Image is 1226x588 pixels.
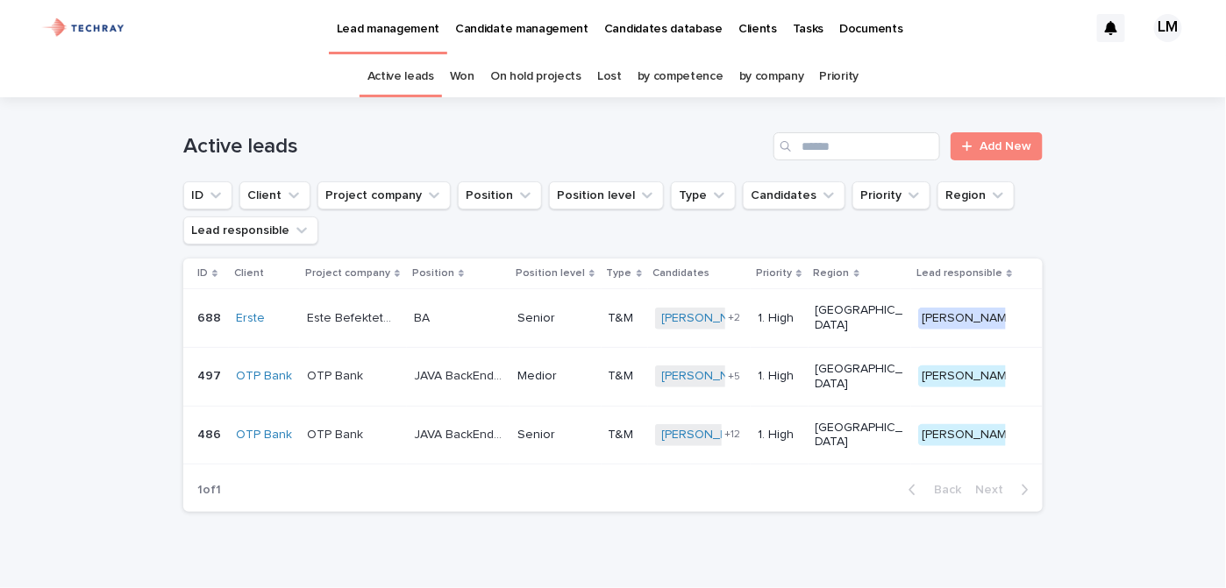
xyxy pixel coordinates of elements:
[414,308,433,326] p: BA
[234,264,264,283] p: Client
[236,311,265,326] a: Erste
[980,140,1031,152] span: Add New
[916,264,1002,283] p: Lead responsible
[183,347,1043,406] tr: 497497 OTP Bank OTP BankOTP Bank JAVA BackEnd fejlesztő mediorJAVA BackEnd fejlesztő medior Medio...
[638,56,723,97] a: by competence
[739,56,804,97] a: by company
[937,181,1015,209] button: Region
[183,469,235,512] p: 1 of 1
[307,424,367,443] p: OTP Bank
[317,181,451,209] button: Project company
[458,181,542,209] button: Position
[653,264,710,283] p: Candidates
[951,132,1043,160] a: Add New
[918,365,1021,387] div: [PERSON_NAME]
[729,372,741,382] span: + 5
[671,181,736,209] button: Type
[239,181,310,209] button: Client
[414,365,505,384] p: JAVA BackEnd fejlesztő medior
[758,311,801,326] p: 1. High
[758,369,801,384] p: 1. High
[183,216,318,244] button: Lead responsible
[197,308,225,326] p: 688
[183,406,1043,464] tr: 486486 OTP Bank OTP BankOTP Bank JAVA BackEnd seniorJAVA BackEnd senior SeniorT&M[PERSON_NAME] +1...
[236,428,292,443] a: OTP Bank
[923,484,961,496] span: Back
[816,362,903,392] p: [GEOGRAPHIC_DATA]
[852,181,930,209] button: Priority
[414,424,505,443] p: JAVA BackEnd senior
[490,56,581,97] a: On hold projects
[968,482,1043,498] button: Next
[412,264,454,283] p: Position
[820,56,859,97] a: Priority
[895,482,968,498] button: Back
[756,264,792,283] p: Priority
[662,369,775,384] a: [PERSON_NAME] (2)
[367,56,434,97] a: Active leads
[918,308,1021,329] div: [PERSON_NAME]
[183,181,232,209] button: ID
[609,369,641,384] p: T&M
[197,424,225,443] p: 486
[773,132,940,160] input: Search
[758,428,801,443] p: 1. High
[743,181,845,209] button: Candidates
[307,365,367,384] p: OTP Bank
[662,311,758,326] a: [PERSON_NAME]
[729,313,741,323] span: + 2
[609,311,641,326] p: T&M
[1154,14,1182,42] div: LM
[662,428,758,443] a: [PERSON_NAME]
[516,264,585,283] p: Position level
[517,428,595,443] p: Senior
[609,428,641,443] p: T&M
[183,134,766,159] h1: Active leads
[725,429,741,440] span: + 12
[816,303,903,333] p: [GEOGRAPHIC_DATA]
[35,11,132,46] img: xG6Muz3VQV2JDbePcW7p
[197,264,208,283] p: ID
[549,181,664,209] button: Position level
[305,264,390,283] p: Project company
[183,289,1043,348] tr: 688688 Erste Este Befektetési Zrt.Este Befektetési Zrt. BABA SeniorT&M[PERSON_NAME] +21. High[GEO...
[236,369,292,384] a: OTP Bank
[517,369,595,384] p: Medior
[597,56,622,97] a: Lost
[816,421,903,450] p: [GEOGRAPHIC_DATA]
[975,484,1014,496] span: Next
[814,264,850,283] p: Region
[450,56,474,97] a: Won
[607,264,632,283] p: Type
[307,308,398,326] p: Este Befektetési Zrt.
[517,311,595,326] p: Senior
[197,365,225,384] p: 497
[918,424,1021,446] div: [PERSON_NAME]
